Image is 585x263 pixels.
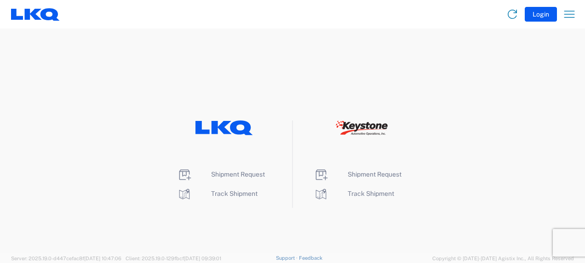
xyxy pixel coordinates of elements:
a: Support [276,255,299,261]
a: Shipment Request [177,171,265,178]
button: Login [525,7,557,22]
span: Copyright © [DATE]-[DATE] Agistix Inc., All Rights Reserved [432,254,574,263]
span: Client: 2025.19.0-129fbcf [126,256,221,261]
a: Shipment Request [314,171,401,178]
span: Shipment Request [348,171,401,178]
a: Feedback [299,255,322,261]
span: [DATE] 09:39:01 [184,256,221,261]
span: Shipment Request [211,171,265,178]
span: [DATE] 10:47:06 [84,256,121,261]
a: Track Shipment [314,190,394,197]
span: Track Shipment [348,190,394,197]
a: Track Shipment [177,190,258,197]
span: Server: 2025.19.0-d447cefac8f [11,256,121,261]
span: Track Shipment [211,190,258,197]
